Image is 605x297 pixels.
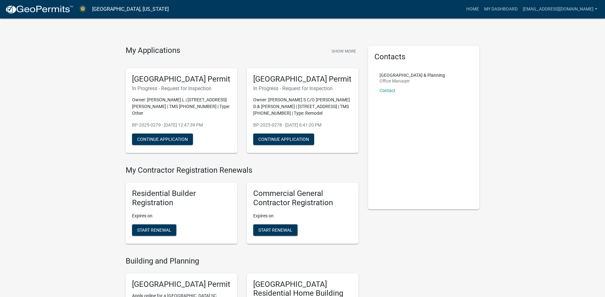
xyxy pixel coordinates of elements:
p: Expires on [253,213,352,219]
h5: Commercial General Contractor Registration [253,189,352,207]
h4: Building and Planning [126,257,358,266]
img: Abbeville County, South Carolina [78,5,87,13]
button: Show More [329,46,358,56]
p: Office Manager [380,79,445,83]
h5: Residential Builder Registration [132,189,231,207]
button: Continue Application [132,134,193,145]
wm-registration-list-section: My Contractor Registration Renewals [126,166,358,249]
h5: [GEOGRAPHIC_DATA] Permit [253,75,352,84]
h4: My Applications [126,46,180,55]
h5: [GEOGRAPHIC_DATA] Permit [132,280,231,289]
p: BP-2025-0279 - [DATE] 12:47:39 PM [132,122,231,128]
span: Start Renewal [137,227,171,232]
p: Owner: [PERSON_NAME] S C/O [PERSON_NAME] D & [PERSON_NAME] | [STREET_ADDRESS] | TMS [PHONE_NUMBER... [253,97,352,117]
h6: In Progress - Request for Inspection [253,85,352,91]
button: Continue Application [253,134,314,145]
h5: [GEOGRAPHIC_DATA] Permit [132,75,231,84]
a: Home [464,3,482,15]
h5: Contacts [374,52,473,62]
h6: In Progress - Request for Inspection [132,85,231,91]
a: My Dashboard [482,3,520,15]
button: Start Renewal [132,224,176,236]
p: Expires on [132,213,231,219]
a: [EMAIL_ADDRESS][DOMAIN_NAME] [520,3,600,15]
button: Start Renewal [253,224,298,236]
p: [GEOGRAPHIC_DATA] & Planning [380,73,445,77]
p: Owner: [PERSON_NAME] L | [STREET_ADDRESS][PERSON_NAME] | TMS [PHONE_NUMBER] | Type: Other [132,97,231,117]
a: Contact [380,88,395,93]
span: Start Renewal [258,227,292,232]
a: [GEOGRAPHIC_DATA], [US_STATE] [92,4,169,15]
h4: My Contractor Registration Renewals [126,166,358,175]
p: BP-2025-0278 - [DATE] 6:41:20 PM [253,122,352,128]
